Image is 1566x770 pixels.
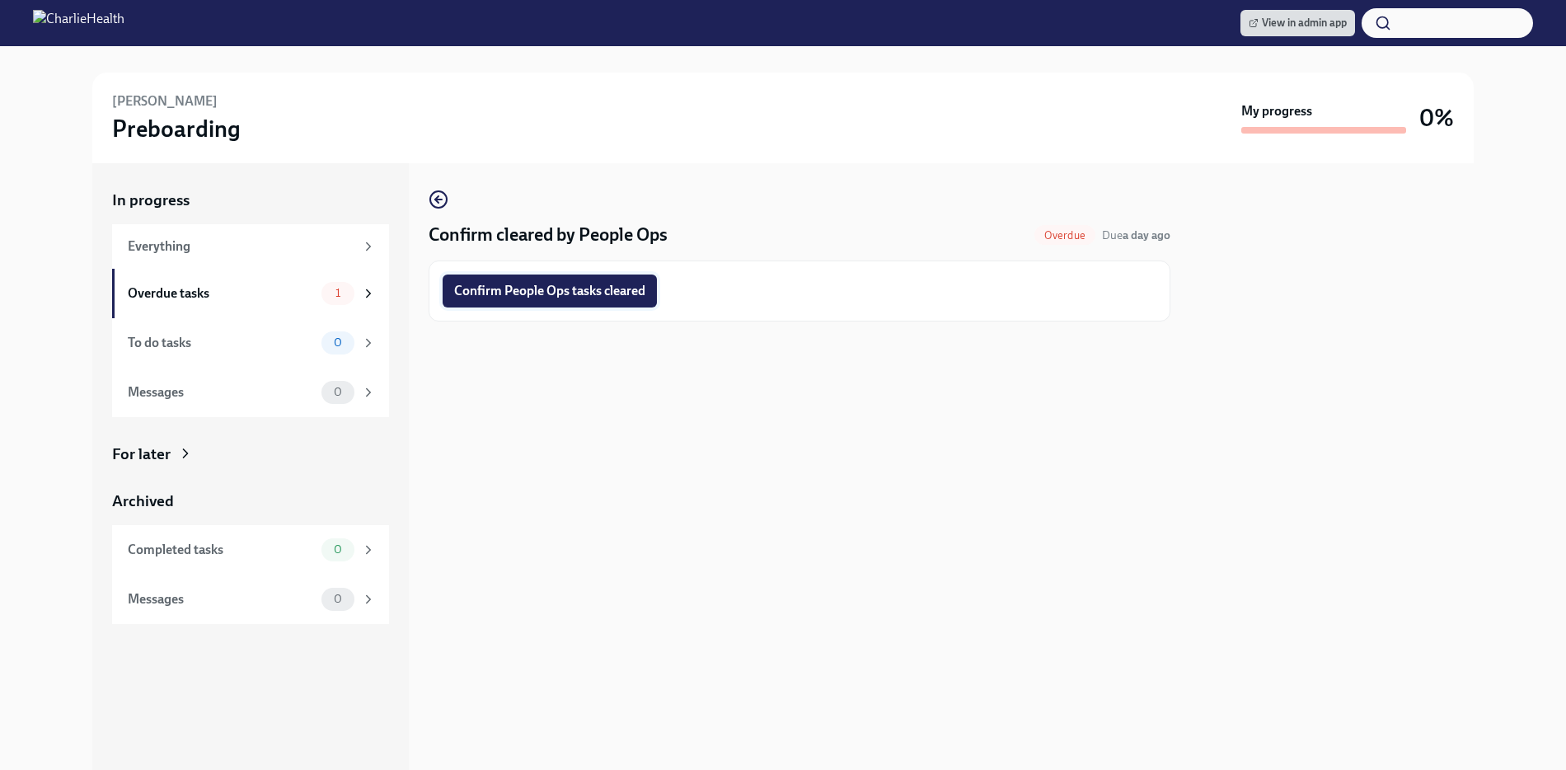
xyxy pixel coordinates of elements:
[112,269,389,318] a: Overdue tasks1
[324,593,352,605] span: 0
[429,223,668,247] h4: Confirm cleared by People Ops
[112,190,389,211] a: In progress
[326,287,350,299] span: 1
[1241,102,1312,120] strong: My progress
[128,590,315,608] div: Messages
[112,444,171,465] div: For later
[324,386,352,398] span: 0
[1123,228,1170,242] strong: a day ago
[112,368,389,417] a: Messages0
[443,275,657,308] button: Confirm People Ops tasks cleared
[112,575,389,624] a: Messages0
[324,543,352,556] span: 0
[112,491,389,512] a: Archived
[324,336,352,349] span: 0
[112,92,218,110] h6: [PERSON_NAME]
[1249,15,1347,31] span: View in admin app
[112,318,389,368] a: To do tasks0
[1034,229,1095,242] span: Overdue
[128,383,315,401] div: Messages
[128,284,315,303] div: Overdue tasks
[128,541,315,559] div: Completed tasks
[1240,10,1355,36] a: View in admin app
[112,224,389,269] a: Everything
[112,444,389,465] a: For later
[1102,228,1170,242] span: Due
[112,114,241,143] h3: Preboarding
[33,10,124,36] img: CharlieHealth
[112,525,389,575] a: Completed tasks0
[128,237,354,256] div: Everything
[1102,228,1170,243] span: October 12th, 2025 09:00
[128,334,315,352] div: To do tasks
[1419,103,1454,133] h3: 0%
[454,283,645,299] span: Confirm People Ops tasks cleared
